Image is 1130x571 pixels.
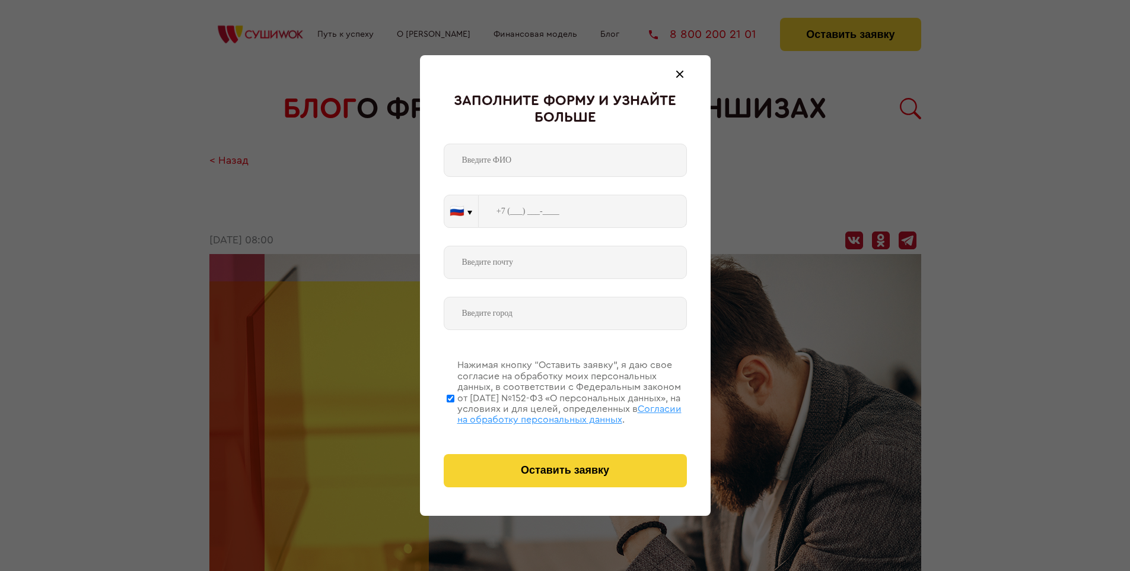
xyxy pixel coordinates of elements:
[444,93,687,126] div: Заполните форму и узнайте больше
[479,195,687,228] input: +7 (___) ___-____
[444,195,478,227] button: 🇷🇺
[444,297,687,330] input: Введите город
[444,454,687,487] button: Оставить заявку
[457,360,687,425] div: Нажимая кнопку “Оставить заявку”, я даю свое согласие на обработку моих персональных данных, в со...
[444,246,687,279] input: Введите почту
[444,144,687,177] input: Введите ФИО
[457,404,682,424] span: Согласии на обработку персональных данных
